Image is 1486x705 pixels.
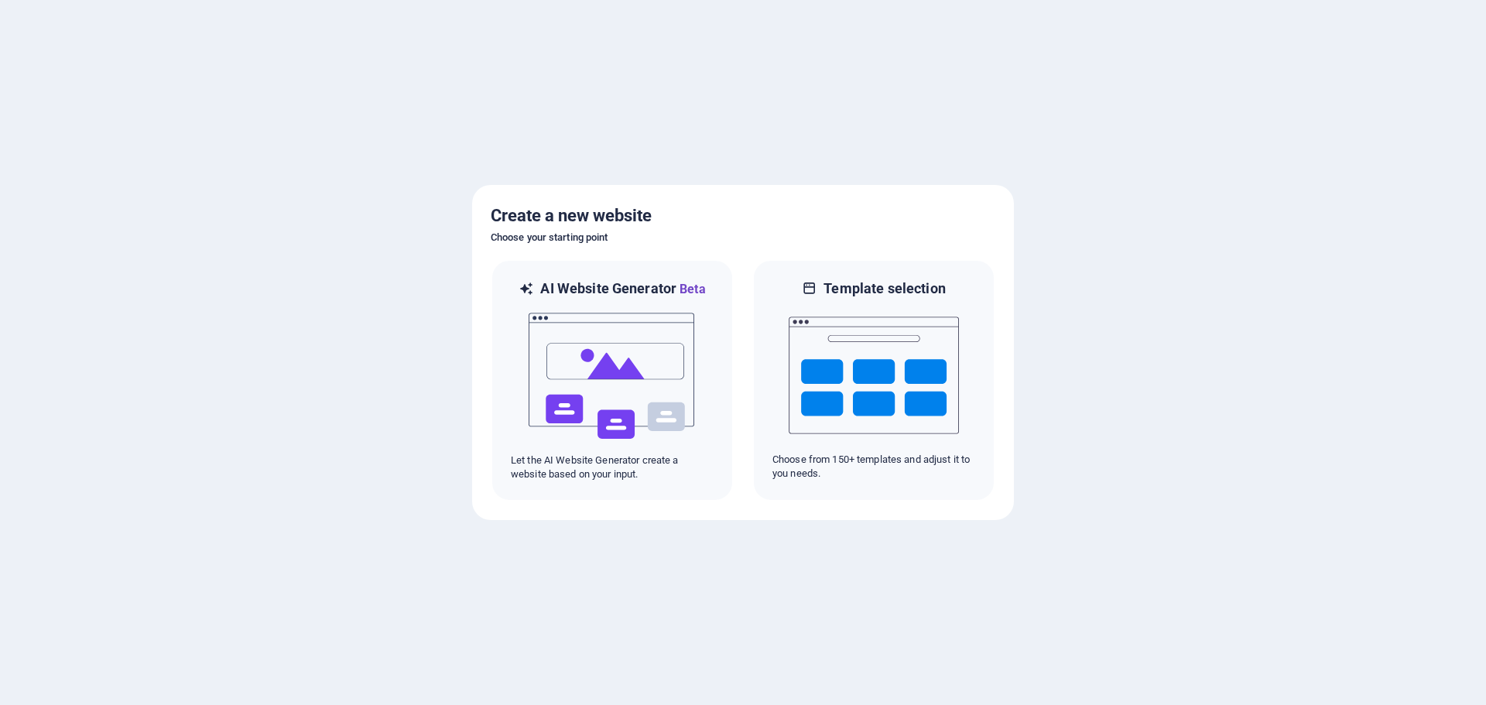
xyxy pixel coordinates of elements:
[823,279,945,298] h6: Template selection
[511,453,714,481] p: Let the AI Website Generator create a website based on your input.
[491,228,995,247] h6: Choose your starting point
[491,259,734,501] div: AI Website GeneratorBetaaiLet the AI Website Generator create a website based on your input.
[676,282,706,296] span: Beta
[527,299,697,453] img: ai
[752,259,995,501] div: Template selectionChoose from 150+ templates and adjust it to you needs.
[491,204,995,228] h5: Create a new website
[540,279,705,299] h6: AI Website Generator
[772,453,975,481] p: Choose from 150+ templates and adjust it to you needs.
